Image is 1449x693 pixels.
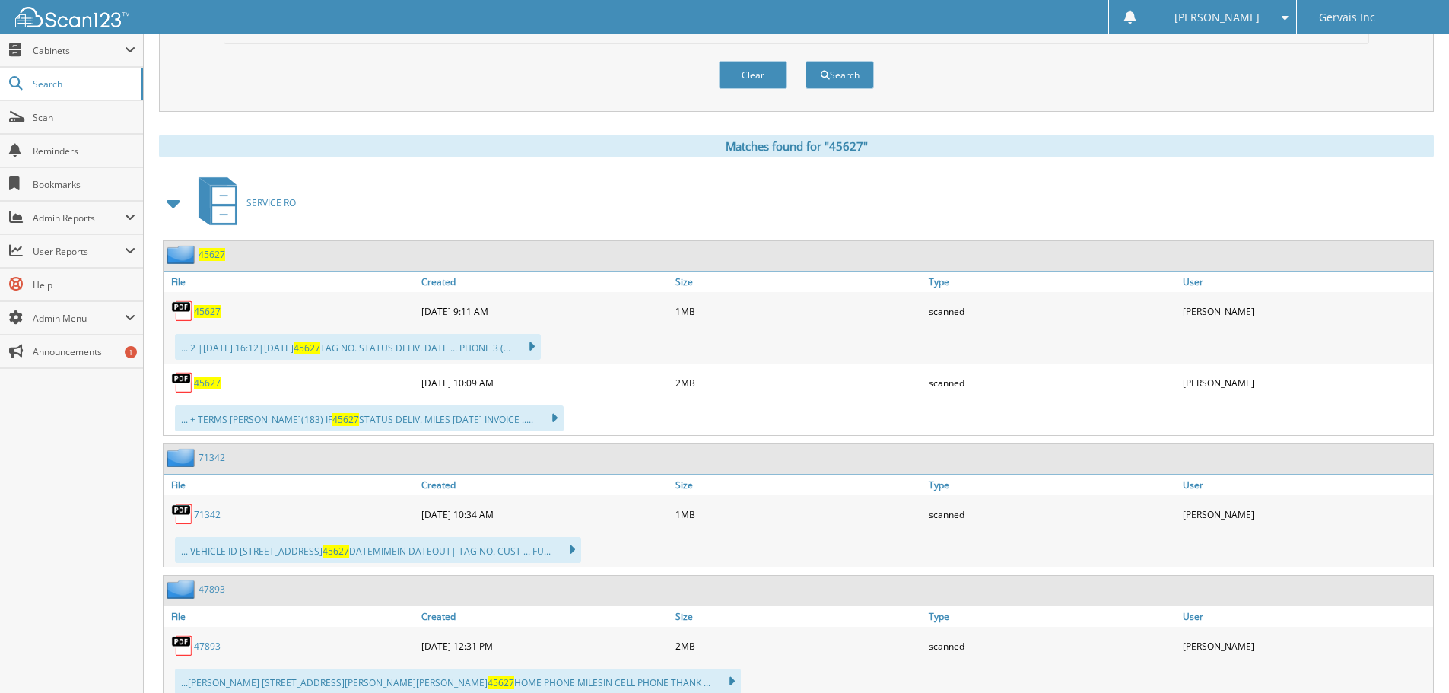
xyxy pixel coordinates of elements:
[199,451,225,464] a: 71342
[175,405,564,431] div: ... + TERMS [PERSON_NAME](183) IF STATUS DELIV. MILES [DATE] INVOICE .....
[33,78,133,91] span: Search
[171,371,194,394] img: PDF.png
[194,640,221,653] a: 47893
[925,367,1179,398] div: scanned
[246,196,296,209] span: SERVICE RO
[175,334,541,360] div: ... 2 |[DATE] 16:12|[DATE] TAG NO. STATUS DELIV. DATE ... PHONE 3 (...
[189,173,296,233] a: SERVICE RO
[164,606,418,627] a: File
[672,499,926,529] div: 1MB
[171,300,194,323] img: PDF.png
[171,634,194,657] img: PDF.png
[294,342,320,354] span: 45627
[925,499,1179,529] div: scanned
[672,296,926,326] div: 1MB
[159,135,1434,157] div: Matches found for "45627"
[925,272,1179,292] a: Type
[925,606,1179,627] a: Type
[194,508,221,521] a: 71342
[167,448,199,467] img: folder2.png
[1319,13,1375,22] span: Gervais Inc
[925,475,1179,495] a: Type
[33,178,135,191] span: Bookmarks
[323,545,349,558] span: 45627
[672,606,926,627] a: Size
[1174,13,1260,22] span: [PERSON_NAME]
[167,245,199,264] img: folder2.png
[1179,631,1433,661] div: [PERSON_NAME]
[33,312,125,325] span: Admin Menu
[418,631,672,661] div: [DATE] 12:31 PM
[199,583,225,596] a: 47893
[33,44,125,57] span: Cabinets
[33,345,135,358] span: Announcements
[33,245,125,258] span: User Reports
[33,278,135,291] span: Help
[33,111,135,124] span: Scan
[15,7,129,27] img: scan123-logo-white.svg
[199,248,225,261] a: 45627
[672,475,926,495] a: Size
[1179,272,1433,292] a: User
[925,631,1179,661] div: scanned
[672,631,926,661] div: 2MB
[332,413,359,426] span: 45627
[672,367,926,398] div: 2MB
[418,367,672,398] div: [DATE] 10:09 AM
[418,272,672,292] a: Created
[171,503,194,526] img: PDF.png
[418,606,672,627] a: Created
[1179,499,1433,529] div: [PERSON_NAME]
[1179,367,1433,398] div: [PERSON_NAME]
[164,475,418,495] a: File
[1179,606,1433,627] a: User
[719,61,787,89] button: Clear
[1179,475,1433,495] a: User
[1179,296,1433,326] div: [PERSON_NAME]
[418,499,672,529] div: [DATE] 10:34 AM
[418,475,672,495] a: Created
[925,296,1179,326] div: scanned
[194,377,221,389] a: 45627
[125,346,137,358] div: 1
[175,537,581,563] div: ... VEHICLE ID [STREET_ADDRESS] DATEMIMEIN DATEOUT| TAG NO. CUST ... FU...
[164,272,418,292] a: File
[194,305,221,318] a: 45627
[672,272,926,292] a: Size
[488,676,514,689] span: 45627
[33,211,125,224] span: Admin Reports
[167,580,199,599] img: folder2.png
[806,61,874,89] button: Search
[33,145,135,157] span: Reminders
[418,296,672,326] div: [DATE] 9:11 AM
